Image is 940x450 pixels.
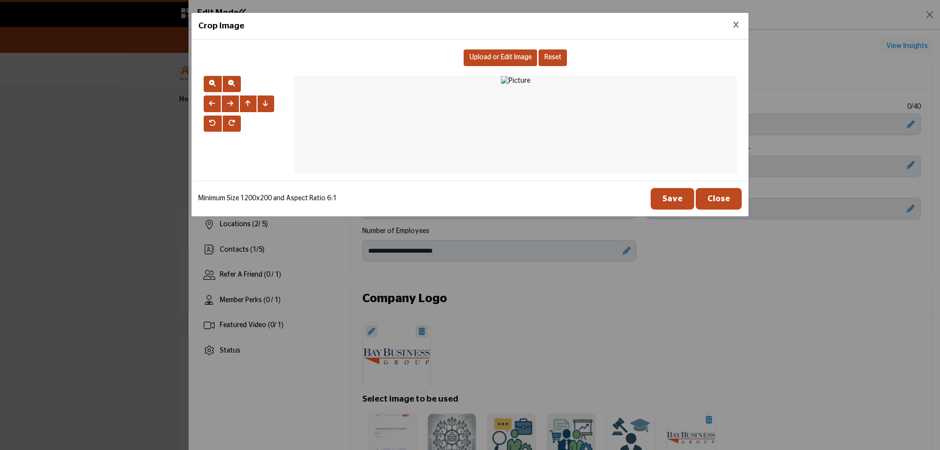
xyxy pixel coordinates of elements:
span: Reset [544,54,562,61]
button: Reset [539,49,567,66]
img: Picture [501,76,530,86]
p: Minimum Size 1200x200 and Aspect Ratio 6:1 [198,193,337,204]
button: Close Image Upload Modal [696,188,742,210]
button: Save [651,188,694,210]
button: Close Image Upload Modal [730,20,742,31]
h5: Crop Image [198,20,244,32]
span: Upload or Edit Image [470,54,532,61]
